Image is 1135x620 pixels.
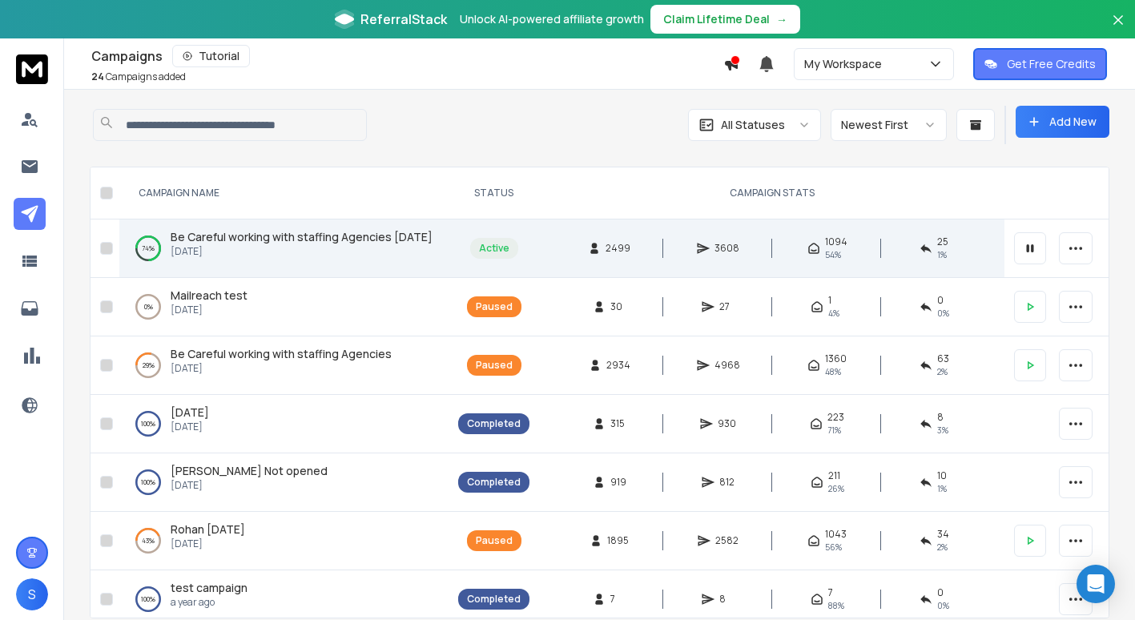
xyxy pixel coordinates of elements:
[718,417,736,430] span: 930
[937,528,949,541] span: 34
[828,469,840,482] span: 211
[16,578,48,610] button: S
[937,248,947,261] span: 1 %
[610,417,626,430] span: 315
[91,70,104,83] span: 24
[171,288,248,303] span: Mailreach test
[825,236,847,248] span: 1094
[937,365,948,378] span: 2 %
[171,245,433,258] p: [DATE]
[91,45,723,67] div: Campaigns
[828,599,844,612] span: 88 %
[143,357,155,373] p: 29 %
[719,593,735,606] span: 8
[119,453,449,512] td: 100%[PERSON_NAME] Not opened[DATE]
[360,10,447,29] span: ReferralStack
[144,299,153,315] p: 0 %
[119,512,449,570] td: 43%Rohan [DATE][DATE]
[171,304,248,316] p: [DATE]
[828,586,833,599] span: 7
[610,300,626,313] span: 30
[476,534,513,547] div: Paused
[119,336,449,395] td: 29%Be Careful working with staffing Agencies[DATE]
[714,242,739,255] span: 3608
[171,346,392,362] a: Be Careful working with staffing Agencies
[119,395,449,453] td: 100%[DATE][DATE]
[937,294,944,307] span: 0
[828,294,831,307] span: 1
[606,359,630,372] span: 2934
[825,528,847,541] span: 1043
[831,109,947,141] button: Newest First
[171,405,209,420] span: [DATE]
[171,421,209,433] p: [DATE]
[715,534,739,547] span: 2582
[825,365,841,378] span: 48 %
[1016,106,1109,138] button: Add New
[937,307,949,320] span: 0 %
[1108,10,1129,48] button: Close banner
[650,5,800,34] button: Claim Lifetime Deal→
[119,278,449,336] td: 0%Mailreach test[DATE]
[171,521,245,537] span: Rohan [DATE]
[171,362,392,375] p: [DATE]
[937,482,947,495] span: 1 %
[937,469,947,482] span: 10
[828,307,839,320] span: 4 %
[719,300,735,313] span: 27
[937,352,949,365] span: 63
[937,586,944,599] span: 0
[171,463,328,478] span: [PERSON_NAME] Not opened
[937,424,948,437] span: 3 %
[607,534,629,547] span: 1895
[476,359,513,372] div: Paused
[937,541,948,554] span: 2 %
[119,219,449,278] td: 74%Be Careful working with staffing Agencies [DATE][DATE]
[141,474,155,490] p: 100 %
[467,476,521,489] div: Completed
[171,346,392,361] span: Be Careful working with staffing Agencies
[141,591,155,607] p: 100 %
[467,593,521,606] div: Completed
[937,236,948,248] span: 25
[825,248,841,261] span: 54 %
[171,405,209,421] a: [DATE]
[171,580,248,596] a: test campaign
[171,479,328,492] p: [DATE]
[91,70,186,83] p: Campaigns added
[172,45,250,67] button: Tutorial
[171,229,433,245] a: Be Careful working with staffing Agencies [DATE]
[825,352,847,365] span: 1360
[1077,565,1115,603] div: Open Intercom Messenger
[719,476,735,489] span: 812
[141,416,155,432] p: 100 %
[142,533,155,549] p: 43 %
[714,359,740,372] span: 4968
[539,167,1004,219] th: CAMPAIGN STATS
[973,48,1107,80] button: Get Free Credits
[610,593,626,606] span: 7
[171,537,245,550] p: [DATE]
[721,117,785,133] p: All Statuses
[776,11,787,27] span: →
[828,482,844,495] span: 26 %
[610,476,626,489] span: 919
[937,411,944,424] span: 8
[937,599,949,612] span: 0 %
[1007,56,1096,72] p: Get Free Credits
[825,541,842,554] span: 56 %
[460,11,644,27] p: Unlock AI-powered affiliate growth
[804,56,888,72] p: My Workspace
[171,580,248,595] span: test campaign
[449,167,539,219] th: STATUS
[171,596,248,609] p: a year ago
[171,463,328,479] a: [PERSON_NAME] Not opened
[827,424,841,437] span: 71 %
[827,411,844,424] span: 223
[171,521,245,537] a: Rohan [DATE]
[171,288,248,304] a: Mailreach test
[467,417,521,430] div: Completed
[142,240,155,256] p: 74 %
